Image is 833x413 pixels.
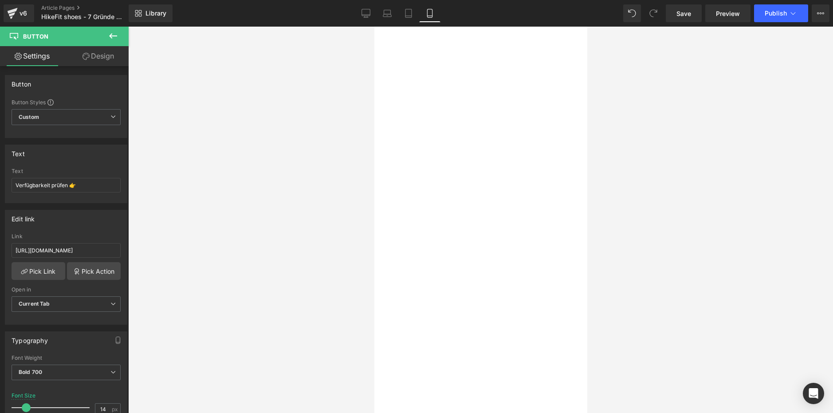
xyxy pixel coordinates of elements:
div: Link [12,233,121,240]
button: Undo [623,4,641,22]
div: Font Weight [12,355,121,361]
a: Mobile [419,4,440,22]
span: Library [145,9,166,17]
span: Publish [765,10,787,17]
div: Text [12,145,25,157]
b: Current Tab [19,300,50,307]
span: Preview [716,9,740,18]
b: Bold 700 [19,369,42,375]
button: More [812,4,829,22]
div: Button [12,75,31,88]
span: Button [23,33,48,40]
a: v6 [4,4,34,22]
button: Publish [754,4,808,22]
div: Edit link [12,210,35,223]
div: Open Intercom Messenger [803,383,824,404]
a: Desktop [355,4,377,22]
input: https://your-shop.myshopify.com [12,243,121,258]
span: px [112,406,119,412]
div: Typography [12,332,48,344]
div: v6 [18,8,29,19]
a: New Library [129,4,173,22]
div: Button Styles [12,98,121,106]
a: Article Pages [41,4,141,12]
button: Redo [644,4,662,22]
a: Tablet [398,4,419,22]
a: Pick Link [12,262,65,280]
span: HikeFit shoes - 7 Gründe Adv [41,13,125,20]
a: Preview [705,4,750,22]
a: Laptop [377,4,398,22]
span: Save [676,9,691,18]
div: Font Size [12,393,36,399]
div: Open in [12,287,121,293]
a: Design [66,46,130,66]
a: Pick Action [67,262,121,280]
b: Custom [19,114,39,121]
div: Text [12,168,121,174]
